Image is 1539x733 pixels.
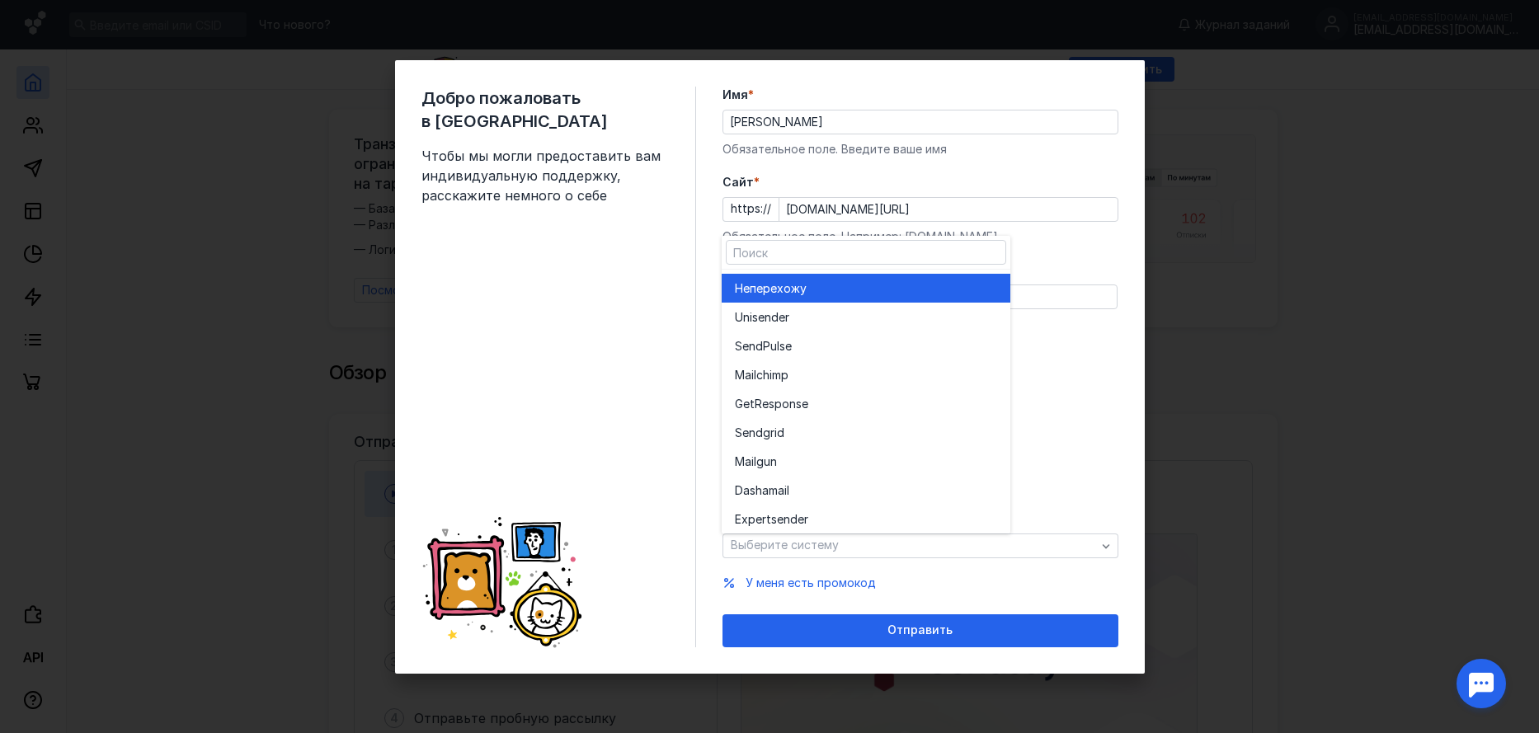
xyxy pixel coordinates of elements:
[722,614,1118,647] button: Отправить
[722,418,1010,447] button: Sendgrid
[731,538,839,552] span: Выберите систему
[785,338,792,355] span: e
[722,447,1010,476] button: Mailgun
[722,533,1118,558] button: Выберите систему
[748,511,808,528] span: pertsender
[722,274,1010,303] button: Неперехожу
[746,576,876,590] span: У меня есть промокод
[722,331,1010,360] button: SendPulse
[774,425,784,441] span: id
[722,174,754,190] span: Cайт
[735,338,785,355] span: SendPuls
[785,309,789,326] span: r
[743,396,808,412] span: etResponse
[722,270,1010,533] div: grid
[746,575,876,591] button: У меня есть промокод
[735,453,756,470] span: Mail
[722,141,1118,157] div: Обязательное поле. Введите ваше имя
[787,482,789,499] span: l
[421,87,669,133] span: Добро пожаловать в [GEOGRAPHIC_DATA]
[735,309,785,326] span: Unisende
[722,476,1010,505] button: Dashamail
[727,241,1005,264] input: Поиск
[722,303,1010,331] button: Unisender
[722,360,1010,389] button: Mailchimp
[781,367,788,383] span: p
[887,623,953,637] span: Отправить
[756,453,777,470] span: gun
[735,425,774,441] span: Sendgr
[722,87,748,103] span: Имя
[735,396,743,412] span: G
[735,367,781,383] span: Mailchim
[735,280,750,297] span: Не
[750,280,807,297] span: перехожу
[735,482,787,499] span: Dashamai
[722,389,1010,418] button: GetResponse
[735,511,748,528] span: Ex
[722,228,1118,245] div: Обязательное поле. Например: [DOMAIN_NAME]
[722,505,1010,533] button: Expertsender
[421,146,669,205] span: Чтобы мы могли предоставить вам индивидуальную поддержку, расскажите немного о себе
